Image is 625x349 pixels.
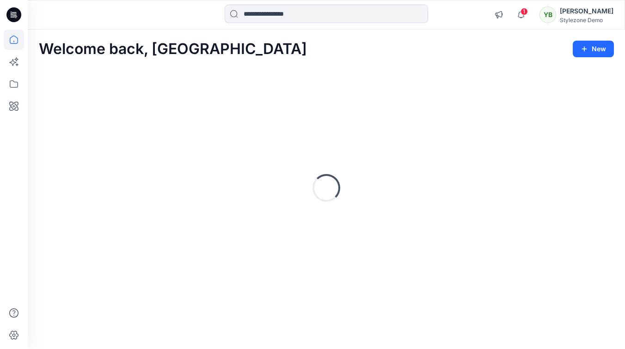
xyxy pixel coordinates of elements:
span: 1 [521,8,528,15]
div: Stylezone Demo [560,17,613,24]
div: [PERSON_NAME] [560,6,613,17]
button: New [573,41,614,57]
div: YB [539,6,556,23]
h2: Welcome back, [GEOGRAPHIC_DATA] [39,41,307,58]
